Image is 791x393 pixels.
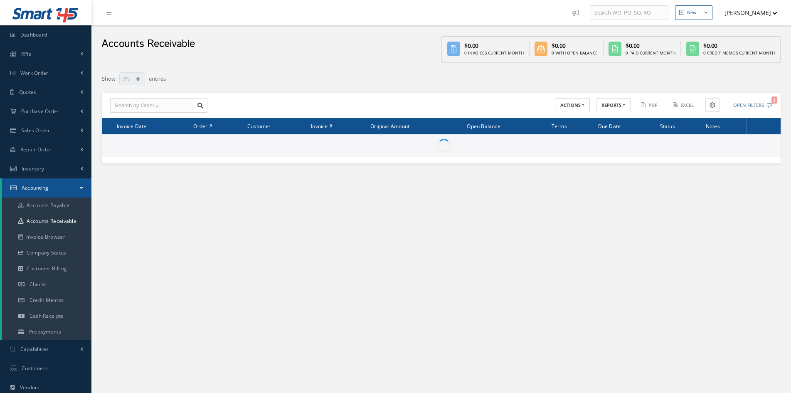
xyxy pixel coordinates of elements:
[467,122,500,130] span: Open Balance
[30,297,64,304] span: Credit Memos
[29,328,61,335] span: Prepayments
[596,98,631,113] button: REPORTS
[117,122,146,130] span: Invoice Date
[703,50,775,56] div: 0 Credit Memos Current Month
[771,96,777,104] span: 1
[21,50,31,57] span: KPIs
[2,229,91,245] a: Invoice Browser
[20,384,40,391] span: Vendors
[21,108,59,115] span: Purchase Order
[22,184,49,191] span: Accounting
[370,122,409,130] span: Original Amount
[2,178,91,198] a: Accounting
[102,72,116,83] label: Show
[717,5,777,21] button: [PERSON_NAME]
[552,50,598,56] div: 0 With Open Balance
[706,122,720,130] span: Notes
[555,98,590,113] button: ACTIONS
[2,261,91,277] a: Customer Billing
[590,5,668,20] input: Search WO, PO, SO, RO
[2,308,91,324] a: Cash Receipts
[2,292,91,308] a: Credit Memos
[20,346,49,353] span: Capabilities
[2,245,91,261] a: Company Status
[19,89,37,96] span: Quotes
[2,324,91,340] a: Prepayments
[703,41,775,50] div: $0.00
[101,38,195,50] h2: Accounts Receivable
[2,198,91,213] a: Accounts Payable
[22,365,48,372] span: Customers
[30,312,64,319] span: Cash Receipts
[2,213,91,229] a: Accounts Receivable
[20,31,47,38] span: Dashboard
[637,98,663,113] button: PDF
[2,277,91,292] a: Checks
[311,122,333,130] span: Invoice #
[726,99,773,112] button: Open Filters1
[464,41,524,50] div: $0.00
[21,127,50,134] span: Sales Order
[22,165,44,172] span: Inventory
[193,122,212,130] span: Order #
[149,72,166,83] label: entries
[247,122,271,130] span: Customer
[20,69,49,77] span: Work Order
[30,281,47,288] span: Checks
[20,146,52,153] span: Repair Order
[669,98,699,113] button: Excel
[552,122,567,130] span: Terms
[110,98,193,113] input: Search by Order #
[687,9,697,16] div: New
[552,41,598,50] div: $0.00
[464,50,524,56] div: 0 Invoices Current Month
[660,122,675,130] span: Status
[626,50,675,56] div: 0 Paid Current Month
[675,5,712,20] button: New
[598,122,621,130] span: Due Date
[626,41,675,50] div: $0.00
